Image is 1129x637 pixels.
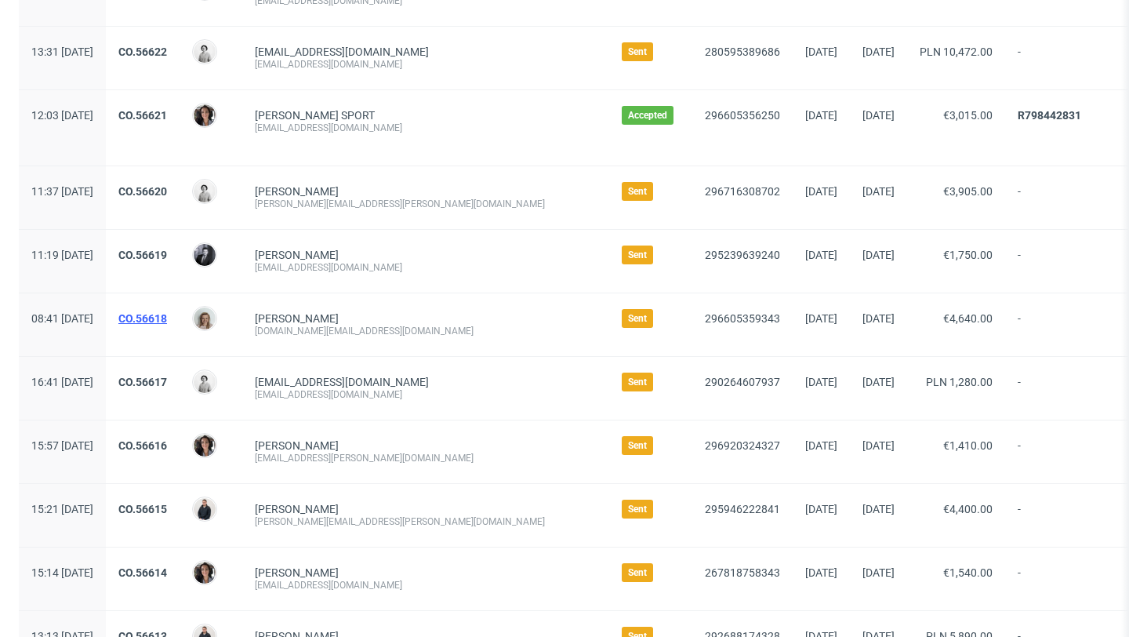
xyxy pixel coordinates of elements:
[862,312,895,325] span: [DATE]
[628,185,647,198] span: Sent
[628,312,647,325] span: Sent
[862,503,895,515] span: [DATE]
[255,579,597,591] div: [EMAIL_ADDRESS][DOMAIN_NAME]
[31,312,93,325] span: 08:41 [DATE]
[628,566,647,579] span: Sent
[805,439,837,452] span: [DATE]
[628,376,647,388] span: Sent
[862,566,895,579] span: [DATE]
[255,566,339,579] a: [PERSON_NAME]
[926,376,993,388] span: PLN 1,280.00
[943,185,993,198] span: €3,905.00
[118,503,167,515] a: CO.56615
[31,376,93,388] span: 16:41 [DATE]
[118,109,167,122] a: CO.56621
[943,249,993,261] span: €1,750.00
[255,109,375,122] a: [PERSON_NAME] SPORT
[805,503,837,515] span: [DATE]
[118,45,167,58] a: CO.56622
[255,452,597,464] div: [EMAIL_ADDRESS][PERSON_NAME][DOMAIN_NAME]
[255,388,597,401] div: [EMAIL_ADDRESS][DOMAIN_NAME]
[31,439,93,452] span: 15:57 [DATE]
[943,503,993,515] span: €4,400.00
[862,185,895,198] span: [DATE]
[943,312,993,325] span: €4,640.00
[255,503,339,515] a: [PERSON_NAME]
[118,439,167,452] a: CO.56616
[943,109,993,122] span: €3,015.00
[705,439,780,452] a: 296920324327
[31,185,93,198] span: 11:37 [DATE]
[705,249,780,261] a: 295239639240
[862,376,895,388] span: [DATE]
[805,312,837,325] span: [DATE]
[118,249,167,261] a: CO.56619
[194,435,216,457] img: Moreno Martinez Cristina
[943,566,993,579] span: €1,540.00
[255,439,339,452] a: [PERSON_NAME]
[31,45,93,58] span: 13:31 [DATE]
[255,198,597,210] div: [PERSON_NAME][EMAIL_ADDRESS][PERSON_NAME][DOMAIN_NAME]
[31,249,93,261] span: 11:19 [DATE]
[255,185,339,198] a: [PERSON_NAME]
[118,185,167,198] a: CO.56620
[194,498,216,520] img: Adrian Margula
[862,249,895,261] span: [DATE]
[255,261,597,274] div: [EMAIL_ADDRESS][DOMAIN_NAME]
[805,109,837,122] span: [DATE]
[705,312,780,325] a: 296605359343
[705,45,780,58] a: 280595389686
[628,503,647,515] span: Sent
[118,376,167,388] a: CO.56617
[194,41,216,63] img: Dudek Mariola
[862,109,895,122] span: [DATE]
[628,249,647,261] span: Sent
[31,109,93,122] span: 12:03 [DATE]
[805,566,837,579] span: [DATE]
[920,45,993,58] span: PLN 10,472.00
[255,312,339,325] a: [PERSON_NAME]
[194,180,216,202] img: Dudek Mariola
[862,45,895,58] span: [DATE]
[255,249,339,261] a: [PERSON_NAME]
[194,104,216,126] img: Moreno Martinez Cristina
[705,109,780,122] a: 296605356250
[31,566,93,579] span: 15:14 [DATE]
[255,122,597,134] div: [EMAIL_ADDRESS][DOMAIN_NAME]
[628,439,647,452] span: Sent
[194,371,216,393] img: Dudek Mariola
[628,109,667,122] span: Accepted
[255,58,597,71] div: [EMAIL_ADDRESS][DOMAIN_NAME]
[118,312,167,325] a: CO.56618
[255,515,597,528] div: [PERSON_NAME][EMAIL_ADDRESS][PERSON_NAME][DOMAIN_NAME]
[705,503,780,515] a: 295946222841
[255,325,597,337] div: [DOMAIN_NAME][EMAIL_ADDRESS][DOMAIN_NAME]
[705,376,780,388] a: 290264607937
[805,45,837,58] span: [DATE]
[194,308,216,329] img: Monika Poźniak
[118,566,167,579] a: CO.56614
[805,376,837,388] span: [DATE]
[1018,109,1081,122] a: R798442831
[255,45,429,58] span: [EMAIL_ADDRESS][DOMAIN_NAME]
[705,185,780,198] a: 296716308702
[628,45,647,58] span: Sent
[705,566,780,579] a: 267818758343
[255,376,429,388] span: [EMAIL_ADDRESS][DOMAIN_NAME]
[805,185,837,198] span: [DATE]
[31,503,93,515] span: 15:21 [DATE]
[805,249,837,261] span: [DATE]
[862,439,895,452] span: [DATE]
[943,439,993,452] span: €1,410.00
[194,244,216,266] img: Philippe Dubuy
[194,562,216,584] img: Moreno Martinez Cristina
